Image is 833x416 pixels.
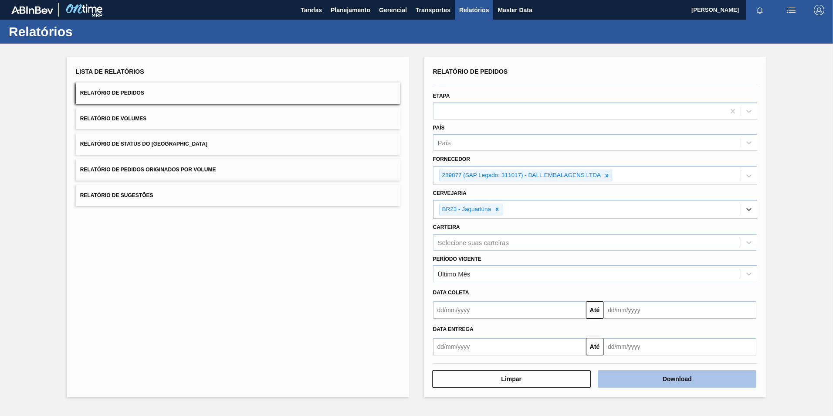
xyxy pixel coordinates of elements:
span: Transportes [416,5,450,15]
label: Período Vigente [433,256,481,262]
img: TNhmsLtSVTkK8tSr43FrP2fwEKptu5GPRR3wAAAABJRU5ErkJggg== [11,6,53,14]
button: Relatório de Sugestões [76,185,400,206]
div: Selecione suas carteiras [438,239,509,246]
div: Último Mês [438,270,471,278]
img: userActions [786,5,796,15]
span: Lista de Relatórios [76,68,144,75]
span: Data coleta [433,290,469,296]
img: Logout [814,5,824,15]
span: Relatório de Pedidos [433,68,508,75]
span: Relatório de Pedidos [80,90,144,96]
input: dd/mm/yyyy [603,338,756,355]
button: Até [586,301,603,319]
span: Master Data [498,5,532,15]
label: Etapa [433,93,450,99]
button: Relatório de Status do [GEOGRAPHIC_DATA] [76,133,400,155]
span: Relatório de Volumes [80,116,146,122]
span: Relatório de Sugestões [80,192,153,198]
button: Download [598,370,756,388]
span: Relatório de Status do [GEOGRAPHIC_DATA] [80,141,207,147]
span: Planejamento [331,5,370,15]
span: Relatórios [459,5,489,15]
div: BR23 - Jaguariúna [440,204,493,215]
label: País [433,125,445,131]
button: Notificações [746,4,774,16]
span: Data entrega [433,326,474,332]
span: Tarefas [301,5,322,15]
button: Relatório de Pedidos Originados por Volume [76,159,400,181]
label: Carteira [433,224,460,230]
button: Relatório de Volumes [76,108,400,130]
button: Relatório de Pedidos [76,82,400,104]
input: dd/mm/yyyy [433,301,586,319]
div: País [438,139,451,147]
h1: Relatórios [9,27,163,37]
button: Limpar [432,370,591,388]
label: Fornecedor [433,156,470,162]
button: Até [586,338,603,355]
label: Cervejaria [433,190,467,196]
input: dd/mm/yyyy [433,338,586,355]
span: Relatório de Pedidos Originados por Volume [80,167,216,173]
div: 289877 (SAP Legado: 311017) - BALL EMBALAGENS LTDA [440,170,602,181]
span: Gerencial [379,5,407,15]
input: dd/mm/yyyy [603,301,756,319]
